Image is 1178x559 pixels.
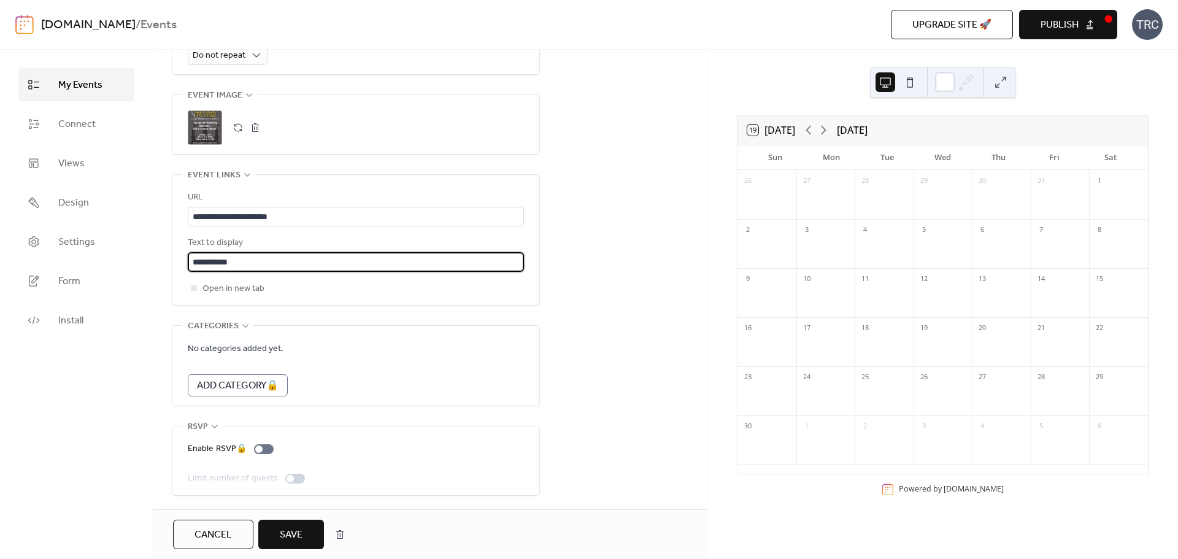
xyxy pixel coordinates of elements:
[976,223,989,237] div: 6
[917,420,931,433] div: 3
[18,147,134,180] a: Views
[917,322,931,335] div: 19
[917,272,931,286] div: 12
[899,484,1004,494] div: Powered by
[1034,420,1048,433] div: 5
[188,190,522,205] div: URL
[18,68,134,101] a: My Events
[1034,371,1048,384] div: 28
[741,223,755,237] div: 2
[1034,223,1048,237] div: 7
[1093,223,1106,237] div: 8
[18,264,134,298] a: Form
[194,528,232,542] span: Cancel
[193,47,245,64] span: Do not repeat
[1132,9,1163,40] div: TRC
[800,272,814,286] div: 10
[858,322,872,335] div: 18
[800,174,814,188] div: 27
[188,319,239,334] span: Categories
[1093,272,1106,286] div: 15
[917,371,931,384] div: 26
[58,274,80,289] span: Form
[858,420,872,433] div: 2
[800,371,814,384] div: 24
[858,174,872,188] div: 28
[800,322,814,335] div: 17
[58,196,89,210] span: Design
[58,314,83,328] span: Install
[976,322,989,335] div: 20
[912,18,991,33] span: Upgrade site 🚀
[976,420,989,433] div: 4
[188,110,222,145] div: ;
[917,223,931,237] div: 5
[141,13,177,37] b: Events
[58,78,102,93] span: My Events
[1041,18,1079,33] span: Publish
[891,10,1013,39] button: Upgrade site 🚀
[741,174,755,188] div: 26
[747,145,803,170] div: Sun
[280,528,302,542] span: Save
[188,342,283,357] span: No categories added yet.
[1034,322,1048,335] div: 21
[188,471,278,486] div: Limit number of guests
[18,304,134,337] a: Install
[944,484,1004,494] a: [DOMAIN_NAME]
[917,174,931,188] div: 29
[976,371,989,384] div: 27
[1034,272,1048,286] div: 14
[173,520,253,549] button: Cancel
[136,13,141,37] b: /
[1093,322,1106,335] div: 22
[1093,174,1106,188] div: 1
[858,223,872,237] div: 4
[188,236,522,250] div: Text to display
[743,121,799,139] button: 19[DATE]
[915,145,971,170] div: Wed
[858,371,872,384] div: 25
[18,186,134,219] a: Design
[800,223,814,237] div: 3
[1019,10,1117,39] button: Publish
[188,88,242,103] span: Event image
[800,420,814,433] div: 1
[837,123,868,137] div: [DATE]
[1034,174,1048,188] div: 31
[859,145,915,170] div: Tue
[58,235,95,250] span: Settings
[976,174,989,188] div: 30
[803,145,859,170] div: Mon
[858,272,872,286] div: 11
[741,420,755,433] div: 30
[976,272,989,286] div: 13
[741,371,755,384] div: 23
[18,107,134,141] a: Connect
[741,322,755,335] div: 16
[58,117,96,132] span: Connect
[1093,371,1106,384] div: 29
[15,15,34,34] img: logo
[188,168,241,183] span: Event links
[1082,145,1138,170] div: Sat
[202,282,264,296] span: Open in new tab
[18,225,134,258] a: Settings
[971,145,1026,170] div: Thu
[1026,145,1082,170] div: Fri
[258,520,324,549] button: Save
[741,272,755,286] div: 9
[188,420,208,434] span: RSVP
[1093,420,1106,433] div: 6
[58,156,85,171] span: Views
[41,13,136,37] a: [DOMAIN_NAME]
